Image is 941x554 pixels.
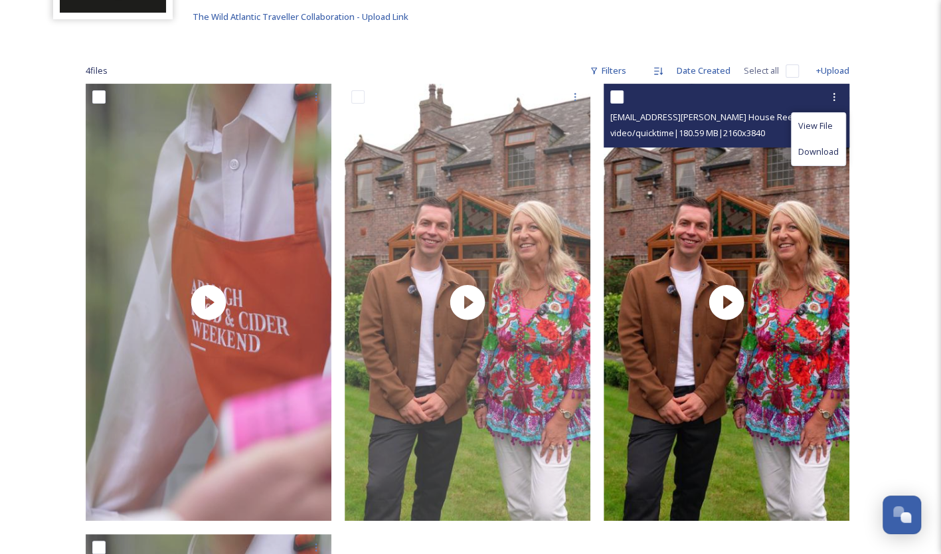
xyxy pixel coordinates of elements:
span: Select all [744,64,779,77]
span: video/quicktime | 180.59 MB | 2160 x 3840 [610,127,765,139]
img: thumbnail [345,84,590,521]
span: [EMAIL_ADDRESS][PERSON_NAME] House Reel.mov [610,111,813,123]
span: 4 file s [86,64,108,77]
button: Open Chat [883,496,921,534]
span: View File [798,120,833,132]
span: The Wild Atlantic Traveller Collaboration - Upload Link [193,11,408,23]
span: Download [798,145,839,158]
img: thumbnail [86,84,331,521]
a: The Wild Atlantic Traveller Collaboration - Upload Link [193,9,408,25]
div: Date Created [670,58,737,84]
div: Filters [583,58,633,84]
div: +Upload [810,58,856,84]
img: thumbnail [604,84,849,521]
